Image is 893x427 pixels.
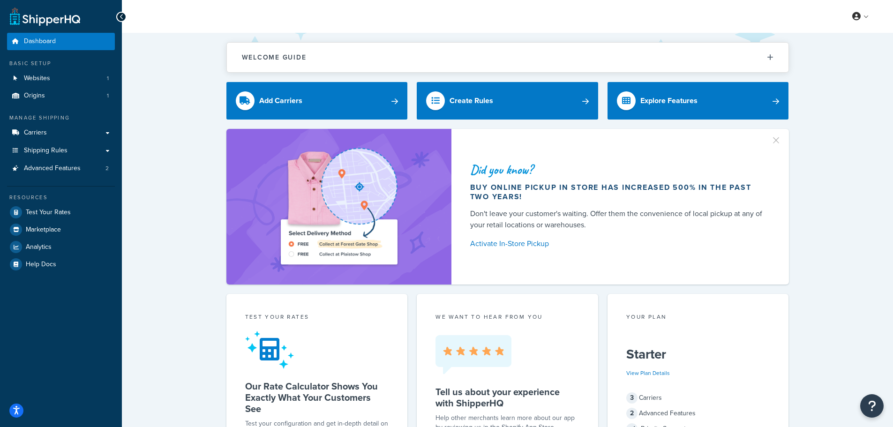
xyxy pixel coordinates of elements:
h5: Starter [626,347,770,362]
div: Create Rules [450,94,493,107]
div: Your Plan [626,313,770,323]
a: Test Your Rates [7,204,115,221]
li: Origins [7,87,115,105]
a: Explore Features [608,82,789,120]
h5: Tell us about your experience with ShipperHQ [435,386,579,409]
a: Analytics [7,239,115,255]
div: Explore Features [640,94,698,107]
a: Carriers [7,124,115,142]
span: 2 [626,408,638,419]
span: 1 [107,75,109,82]
span: Analytics [26,243,52,251]
div: Did you know? [470,163,766,176]
h2: Welcome Guide [242,54,307,61]
button: Open Resource Center [860,394,884,418]
a: Websites1 [7,70,115,87]
div: Advanced Features [626,407,770,420]
div: Manage Shipping [7,114,115,122]
div: Test your rates [245,313,389,323]
a: Help Docs [7,256,115,273]
span: Advanced Features [24,165,81,172]
span: Shipping Rules [24,147,68,155]
a: Create Rules [417,82,598,120]
a: Advanced Features2 [7,160,115,177]
div: Don't leave your customer's waiting. Offer them the convenience of local pickup at any of your re... [470,208,766,231]
div: Carriers [626,391,770,405]
a: Activate In-Store Pickup [470,237,766,250]
img: ad-shirt-map-b0359fc47e01cab431d101c4b569394f6a03f54285957d908178d52f29eb9668.png [254,143,424,270]
a: Origins1 [7,87,115,105]
button: Welcome Guide [227,43,788,72]
div: Resources [7,194,115,202]
div: Buy online pickup in store has increased 500% in the past two years! [470,183,766,202]
span: Websites [24,75,50,82]
li: Websites [7,70,115,87]
a: Add Carriers [226,82,408,120]
span: Help Docs [26,261,56,269]
a: View Plan Details [626,369,670,377]
h5: Our Rate Calculator Shows You Exactly What Your Customers See [245,381,389,414]
span: 2 [105,165,109,172]
a: Dashboard [7,33,115,50]
span: Origins [24,92,45,100]
p: we want to hear from you [435,313,579,321]
span: 3 [626,392,638,404]
a: Marketplace [7,221,115,238]
span: Marketplace [26,226,61,234]
span: Test Your Rates [26,209,71,217]
span: Dashboard [24,37,56,45]
div: Basic Setup [7,60,115,67]
span: 1 [107,92,109,100]
span: Carriers [24,129,47,137]
li: Advanced Features [7,160,115,177]
a: Shipping Rules [7,142,115,159]
div: Add Carriers [259,94,302,107]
